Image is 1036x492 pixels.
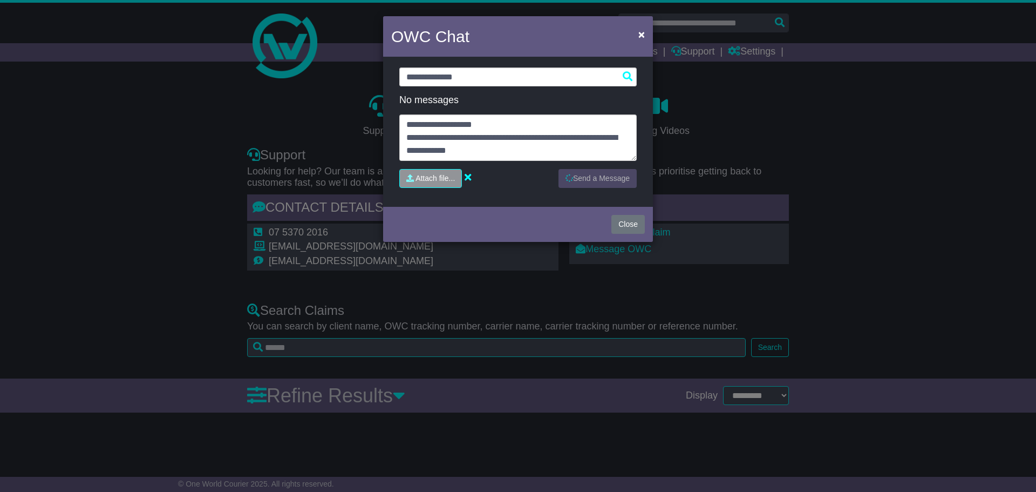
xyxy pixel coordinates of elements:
[391,24,469,49] h4: OWC Chat
[558,169,637,188] button: Send a Message
[399,95,637,106] p: No messages
[633,23,650,45] button: Close
[611,215,645,234] button: Close
[638,28,645,41] span: ×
